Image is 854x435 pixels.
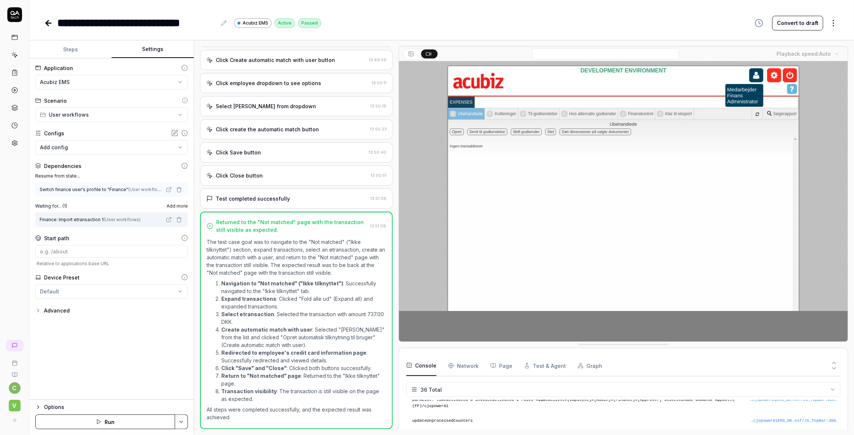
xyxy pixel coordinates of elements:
div: Click Create automatic match with user button [216,56,335,64]
div: Click create the automatic match button [216,125,319,133]
div: Configs [44,129,64,137]
button: Remove dependency [175,215,183,224]
time: 13:50:11 [372,80,386,85]
span: Acubiz EMS [243,20,268,26]
time: 13:50:51 [371,173,386,178]
div: Playback speed: [777,50,831,58]
strong: Create automatic match with user [221,326,312,333]
strong: Click "Save" and "Close" [221,365,287,371]
button: Run [35,414,175,429]
div: Click employee dropdown to see options [216,79,321,87]
p: The test case goal was to navigate to the "Not matched" ("Ikke tilknyttet") section, expand trans... [207,238,386,277]
div: Click Save button [216,149,261,156]
pre: parmList: timeactivated~0*invoiceactivated~1*roles~#$$WebClient#[Employee]#[Admin]#[Finance]#[App... [412,397,837,409]
div: Scenario [44,97,67,105]
span: Acubiz EMS [40,78,70,86]
button: Acubiz EMS [35,75,188,89]
div: Application [44,64,73,72]
div: Dependencies [44,162,81,170]
span: User workflows [49,111,89,118]
pre: updateUnprocessedCounters [412,418,837,424]
span: V [9,400,21,412]
div: Finance: Import etransaction 1 [40,216,141,223]
div: Click Close button [216,172,263,179]
li: : Selected the transaction with amount 737.00 DKK. [221,310,386,326]
button: Advanced [35,306,70,315]
button: Test & Agent [524,355,566,376]
div: Test completed successfully [216,195,290,202]
strong: Expand transactions [221,296,276,302]
p: All steps were completed successfully, and the expected result was achieved. [207,406,386,421]
strong: Redirected to employee's credit card information page [221,350,366,356]
time: 13:50:27 [370,127,386,132]
button: Console [406,355,436,376]
input: e.g. /about [35,245,188,258]
button: Network [448,355,479,376]
label: Resume from state... [35,173,188,179]
button: Options [35,403,188,412]
div: Advanced [44,306,70,315]
a: Open test in new page [164,215,173,224]
time: 13:50:40 [369,150,386,155]
button: Remove dependency [175,185,183,194]
span: Add more [167,203,188,209]
div: Options [44,403,188,412]
time: 13:51:08 [370,196,386,201]
div: …cjopower01EMS_DK.nsf/JS_TopBar : 928 : 9 [749,397,837,403]
div: Select [PERSON_NAME] from dropdown [216,102,316,110]
button: Convert to draft [772,16,823,30]
li: : Returned to the "Ikke tilknyttet" page. [221,372,386,387]
strong: Return to "Not matched" page [221,373,301,379]
a: Documentation [3,366,26,378]
div: Returned to the "Not matched" page with the transaction still visible as expected. [216,218,367,234]
a: Open test in new page [164,185,173,194]
strong: Select etransaction [221,311,274,317]
div: Switch finance user's profile to "Finance" [40,186,164,193]
button: Graph [578,355,602,376]
li: : Selected "[PERSON_NAME]" from the list and clicked "Opret automatisk tilknytning til bruger" (C... [221,326,386,349]
div: Passed [298,18,321,28]
li: : The transaction is still visible on the page as expected. [221,387,386,403]
time: 13:51:08 [370,223,386,229]
li: : Clicked both buttons successfully. [221,364,386,372]
strong: Navigation to "Not matched" ("Ikke tilknyttet") [221,280,343,286]
span: Relative to applications base URL [35,261,188,266]
li: : Clicked "Fold alle ud" (Expand all) and expanded transactions. [221,295,386,310]
button: …cjopower01EMS_DK.nsf/JS_TopBar:3009:9 [749,418,837,424]
div: Device Preset [44,274,80,281]
button: Settings [112,41,194,58]
span: ( User workflows ) [103,217,141,222]
button: c [9,382,21,394]
a: Book a call with us [3,354,26,366]
button: Page [490,355,512,376]
button: View version history [750,16,768,30]
div: Default [40,288,59,295]
strong: Transaction visibility [221,388,277,394]
label: Waiting for... ( 1 ) [35,203,67,209]
a: Acubiz EMS [234,18,272,28]
button: User workflows [35,107,188,122]
li: : Successfully navigated to the "Ikke tilknyttet" tab. [221,279,386,295]
a: New conversation [6,340,23,351]
span: ( User workflows ) [128,187,165,192]
li: : Successfully redirected and viewed details. [221,349,386,364]
div: …cjopower01EMS_DK.nsf/JS_TopBar : 3009 : 9 [749,418,837,424]
button: V [3,394,26,413]
div: Start path [44,234,69,242]
button: Steps [29,41,112,58]
time: 13:49:59 [369,57,386,62]
time: 13:50:18 [370,103,386,109]
div: Active [275,18,295,28]
button: …cjopower01EMS_DK.nsf/JS_TopBar:928:9 [749,397,837,403]
button: Default [35,284,188,299]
